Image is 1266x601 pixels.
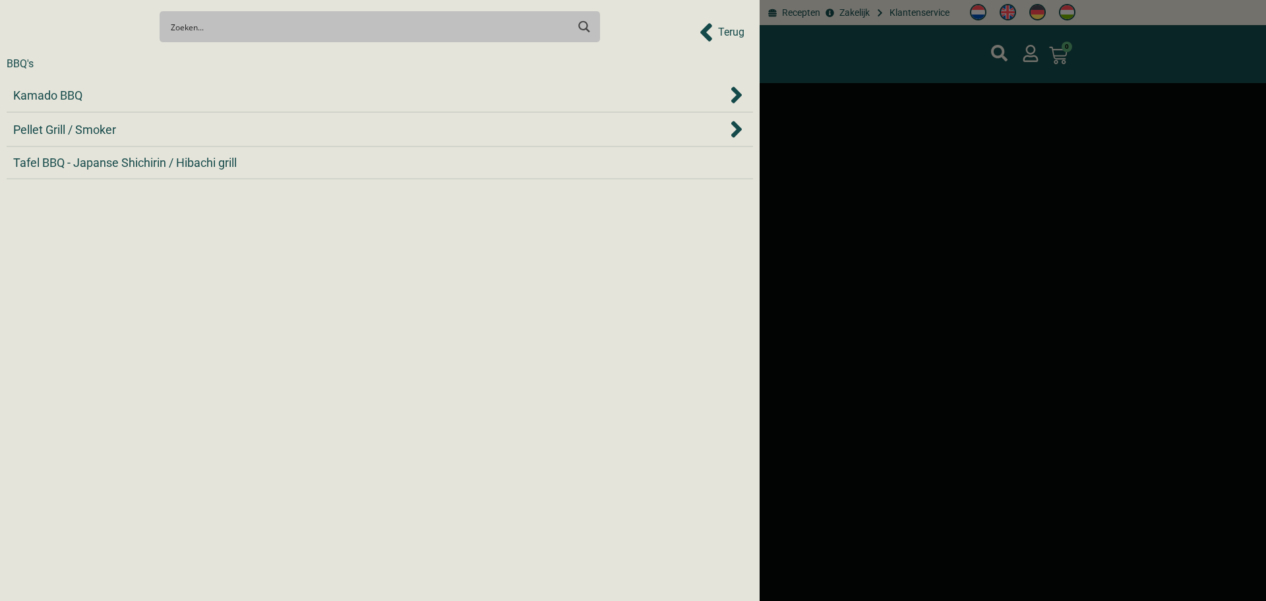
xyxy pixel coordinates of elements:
[7,56,34,72] div: BBQ's
[13,85,746,105] div: Kamado BBQ
[173,15,570,38] form: Search form
[13,154,746,172] a: Tafel BBQ - Japanse Shichirin / Hibachi grill
[13,86,727,104] a: Kamado BBQ
[13,154,237,172] span: Tafel BBQ - Japanse Shichirin / Hibachi grill
[13,121,727,139] a: Pellet Grill / Smoker
[171,15,567,39] input: Search input
[13,119,746,139] div: Pellet Grill / Smoker
[13,86,82,104] span: Kamado BBQ
[573,15,596,38] button: Search magnifier button
[13,121,116,139] span: Pellet Grill / Smoker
